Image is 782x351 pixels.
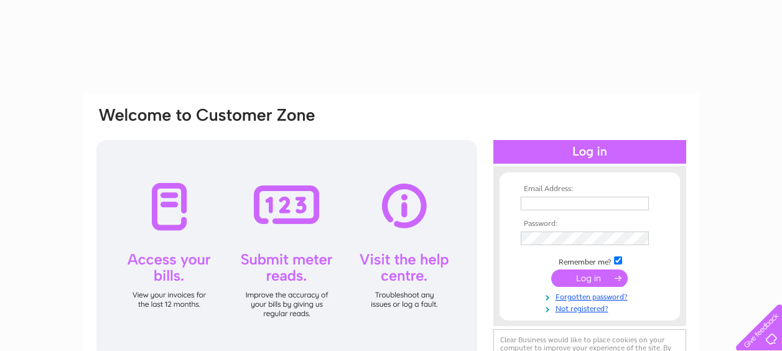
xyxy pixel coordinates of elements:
[518,255,662,267] td: Remember me?
[551,269,628,287] input: Submit
[521,302,662,314] a: Not registered?
[521,290,662,302] a: Forgotten password?
[518,220,662,228] th: Password:
[518,185,662,194] th: Email Address:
